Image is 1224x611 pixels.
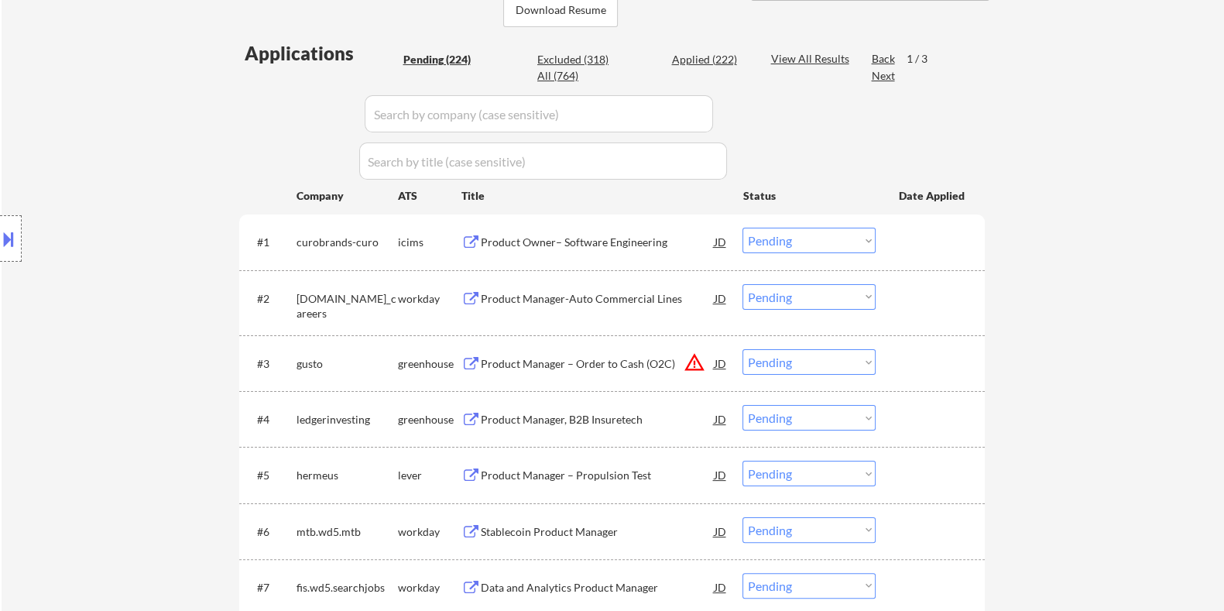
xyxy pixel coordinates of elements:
[256,524,283,540] div: #6
[296,356,397,372] div: gusto
[256,468,283,483] div: #5
[480,580,714,596] div: Data and Analytics Product Manager
[712,284,728,312] div: JD
[296,235,397,250] div: curobrands-curo
[712,405,728,433] div: JD
[403,52,480,67] div: Pending (224)
[397,188,461,204] div: ATS
[712,573,728,601] div: JD
[296,412,397,427] div: ledgerinvesting
[898,188,966,204] div: Date Applied
[397,235,461,250] div: icims
[397,524,461,540] div: workday
[683,352,705,373] button: warning_amber
[537,68,615,84] div: All (764)
[461,188,728,204] div: Title
[480,235,714,250] div: Product Owner– Software Engineering
[712,349,728,377] div: JD
[397,356,461,372] div: greenhouse
[296,468,397,483] div: hermeus
[712,517,728,545] div: JD
[244,44,397,63] div: Applications
[296,188,397,204] div: Company
[397,291,461,307] div: workday
[480,291,714,307] div: Product Manager-Auto Commercial Lines
[480,524,714,540] div: Stablecoin Product Manager
[906,51,941,67] div: 1 / 3
[256,412,283,427] div: #4
[296,524,397,540] div: mtb.wd5.mtb
[537,52,615,67] div: Excluded (318)
[480,412,714,427] div: Product Manager, B2B Insuretech
[712,461,728,489] div: JD
[365,95,713,132] input: Search by company (case sensitive)
[671,52,749,67] div: Applied (222)
[742,181,876,209] div: Status
[712,228,728,256] div: JD
[296,580,397,596] div: fis.wd5.searchjobs
[480,468,714,483] div: Product Manager – Propulsion Test
[397,580,461,596] div: workday
[480,356,714,372] div: Product Manager – Order to Cash (O2C)
[359,142,727,180] input: Search by title (case sensitive)
[871,51,896,67] div: Back
[871,68,896,84] div: Next
[397,468,461,483] div: lever
[397,412,461,427] div: greenhouse
[770,51,853,67] div: View All Results
[256,580,283,596] div: #7
[296,291,397,321] div: [DOMAIN_NAME]_careers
